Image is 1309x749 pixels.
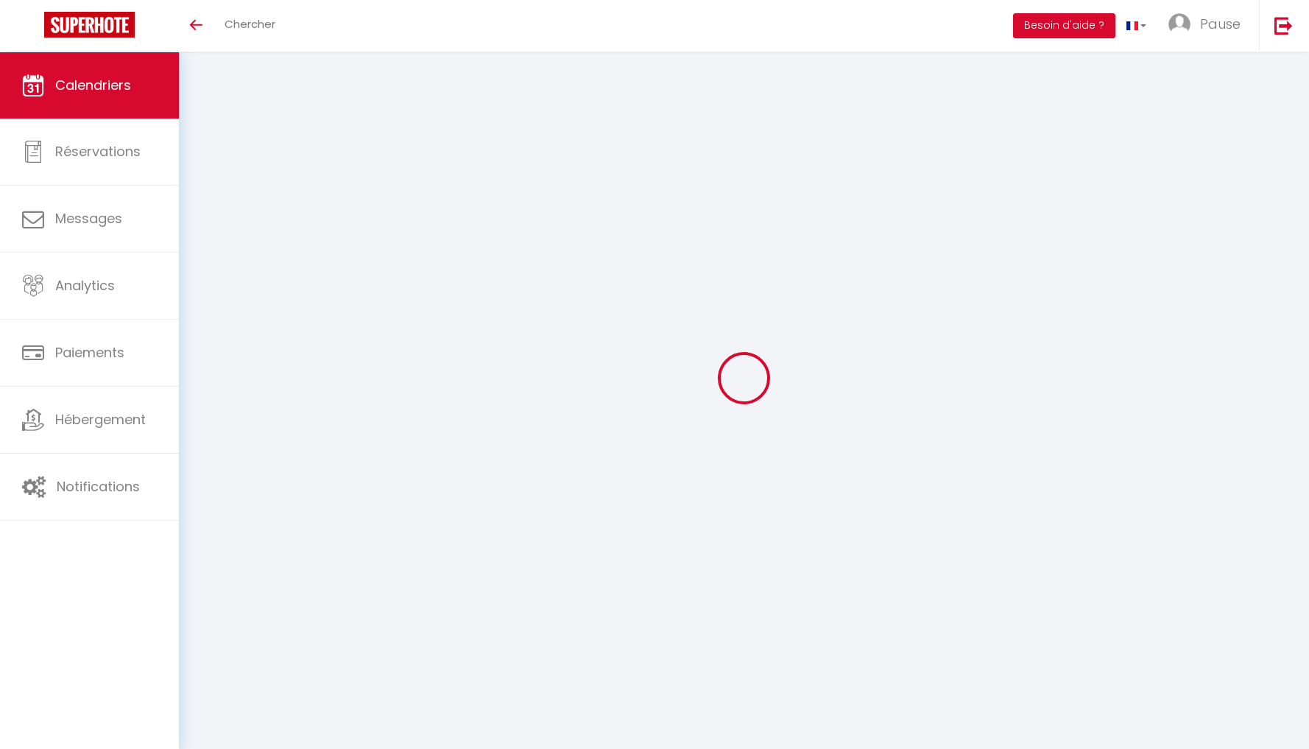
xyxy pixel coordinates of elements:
span: Paiements [55,343,124,362]
img: Super Booking [44,12,135,38]
span: Analytics [55,276,115,295]
img: ... [1168,13,1190,35]
span: Pause [1200,15,1241,33]
span: Chercher [225,16,275,32]
span: Réservations [55,142,141,161]
span: Messages [55,209,122,228]
img: logout [1274,16,1293,35]
span: Hébergement [55,410,146,429]
span: Notifications [57,477,140,496]
button: Besoin d'aide ? [1013,13,1115,38]
span: Calendriers [55,76,131,94]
